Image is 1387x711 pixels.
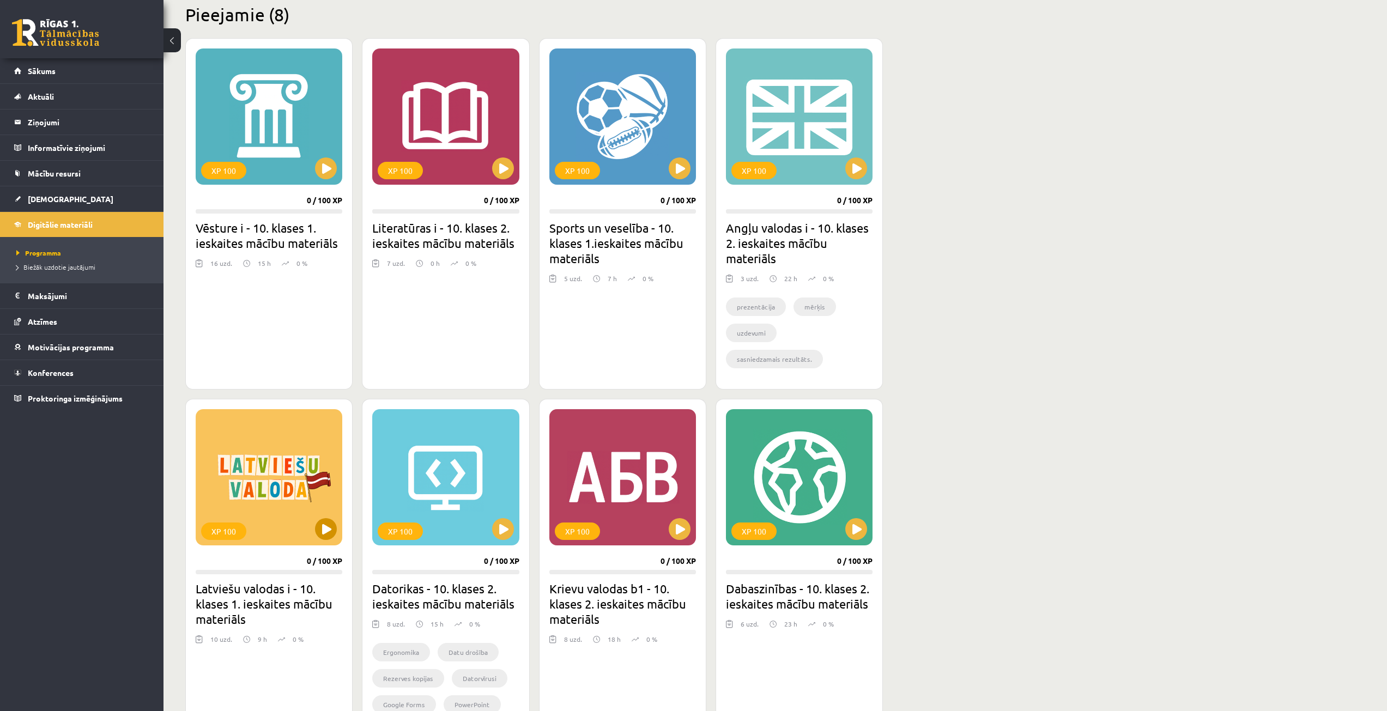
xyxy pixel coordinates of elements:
[28,393,123,403] span: Proktoringa izmēģinājums
[378,522,423,540] div: XP 100
[452,669,507,688] li: Datorvīrusi
[16,262,153,272] a: Biežāk uzdotie jautājumi
[16,248,61,257] span: Programma
[12,19,99,46] a: Rīgas 1. Tālmācības vidusskola
[14,186,150,211] a: [DEMOGRAPHIC_DATA]
[296,258,307,268] p: 0 %
[794,297,836,316] li: mērķis
[564,274,582,290] div: 5 uzd.
[731,522,777,540] div: XP 100
[14,212,150,237] a: Digitālie materiāli
[16,248,153,258] a: Programma
[608,274,617,283] p: 7 h
[14,283,150,308] a: Maksājumi
[643,274,653,283] p: 0 %
[784,619,797,629] p: 23 h
[726,297,786,316] li: prezentācija
[564,634,582,651] div: 8 uzd.
[726,220,873,266] h2: Angļu valodas i - 10. klases 2. ieskaites mācību materiāls
[549,220,696,266] h2: Sports un veselība - 10. klases 1.ieskaites mācību materiāls
[258,634,267,644] p: 9 h
[555,162,600,179] div: XP 100
[726,581,873,611] h2: Dabaszinības - 10. klases 2. ieskaites mācību materiāls
[14,161,150,186] a: Mācību resursi
[438,643,499,661] li: Datu drošība
[823,619,834,629] p: 0 %
[823,274,834,283] p: 0 %
[431,258,440,268] p: 0 h
[28,194,113,204] span: [DEMOGRAPHIC_DATA]
[372,220,519,251] h2: Literatūras i - 10. klases 2. ieskaites mācību materiāls
[372,669,444,688] li: Rezerves kopijas
[741,619,759,635] div: 6 uzd.
[431,619,444,629] p: 15 h
[726,324,777,342] li: uzdevumi
[14,135,150,160] a: Informatīvie ziņojumi
[28,110,150,135] legend: Ziņojumi
[14,84,150,109] a: Aktuāli
[28,220,93,229] span: Digitālie materiāli
[372,581,519,611] h2: Datorikas - 10. klases 2. ieskaites mācību materiāls
[28,168,81,178] span: Mācību resursi
[28,66,56,76] span: Sākums
[784,274,797,283] p: 22 h
[372,643,430,661] li: Ergonomika
[378,162,423,179] div: XP 100
[14,360,150,385] a: Konferences
[387,258,405,275] div: 7 uzd.
[14,386,150,411] a: Proktoringa izmēģinājums
[28,135,150,160] legend: Informatīvie ziņojumi
[210,634,232,651] div: 10 uzd.
[14,58,150,83] a: Sākums
[469,619,480,629] p: 0 %
[14,309,150,334] a: Atzīmes
[210,258,232,275] div: 16 uzd.
[731,162,777,179] div: XP 100
[201,522,246,540] div: XP 100
[16,263,95,271] span: Biežāk uzdotie jautājumi
[465,258,476,268] p: 0 %
[549,581,696,627] h2: Krievu valodas b1 - 10. klases 2. ieskaites mācību materiāls
[726,350,823,368] li: sasniedzamais rezultāts.
[28,283,150,308] legend: Maksājumi
[14,110,150,135] a: Ziņojumi
[293,634,304,644] p: 0 %
[258,258,271,268] p: 15 h
[201,162,246,179] div: XP 100
[741,274,759,290] div: 3 uzd.
[555,522,600,540] div: XP 100
[196,220,342,251] h2: Vēsture i - 10. klases 1. ieskaites mācību materiāls
[28,92,54,101] span: Aktuāli
[28,342,114,352] span: Motivācijas programma
[28,317,57,326] span: Atzīmes
[196,581,342,627] h2: Latviešu valodas i - 10. klases 1. ieskaites mācību materiāls
[608,634,621,644] p: 18 h
[646,634,657,644] p: 0 %
[14,335,150,360] a: Motivācijas programma
[28,368,74,378] span: Konferences
[185,4,883,25] h2: Pieejamie (8)
[387,619,405,635] div: 8 uzd.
